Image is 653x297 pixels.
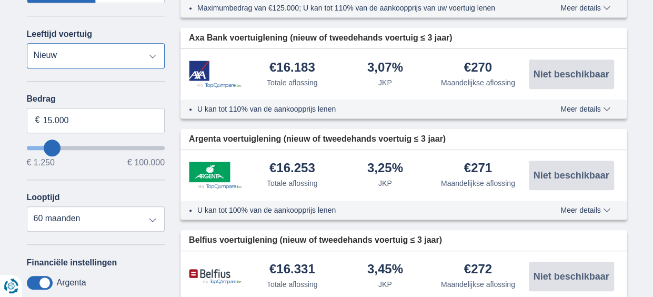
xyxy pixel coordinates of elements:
div: Maandelijkse aflossing [441,178,515,189]
button: Niet beschikbaar [529,262,614,291]
span: Niet beschikbaar [533,171,609,180]
img: product.pl.alt Argenta [189,162,242,189]
div: Totale aflossing [267,77,318,88]
div: €16.183 [269,61,315,75]
label: Financiële instellingen [27,258,117,268]
label: Leeftijd voertuig [27,29,92,39]
div: €270 [464,61,492,75]
button: Niet beschikbaar [529,161,614,190]
img: product.pl.alt Axa Bank [189,61,242,88]
div: JKP [378,77,392,88]
button: Meer details [552,4,618,12]
span: € 1.250 [27,159,55,167]
label: Bedrag [27,94,165,104]
div: JKP [378,178,392,189]
span: Argenta voertuiglening (nieuw of tweedehands voertuig ≤ 3 jaar) [189,133,446,145]
span: Axa Bank voertuiglening (nieuw of tweedehands voertuig ≤ 3 jaar) [189,32,452,44]
div: Totale aflossing [267,279,318,290]
div: €16.331 [269,263,315,277]
span: Meer details [560,4,610,12]
span: Meer details [560,105,610,113]
span: € [35,114,40,126]
img: product.pl.alt Belfius [189,269,242,284]
button: Meer details [552,105,618,113]
div: Totale aflossing [267,178,318,189]
div: Maandelijkse aflossing [441,279,515,290]
span: Meer details [560,206,610,214]
input: wantToBorrow [27,146,165,150]
li: Maximumbedrag van €125.000; U kan tot 110% van de aankoopprijs van uw voertuig lenen [197,3,522,13]
div: €272 [464,263,492,277]
div: Maandelijkse aflossing [441,77,515,88]
label: Argenta [57,278,86,288]
button: Meer details [552,206,618,214]
div: JKP [378,279,392,290]
div: €16.253 [269,162,315,176]
div: 3,45% [367,263,403,277]
span: Niet beschikbaar [533,70,609,79]
div: 3,25% [367,162,403,176]
li: U kan tot 100% van de aankoopprijs lenen [197,205,522,215]
label: Looptijd [27,193,60,202]
span: Belfius voertuiglening (nieuw of tweedehands voertuig ≤ 3 jaar) [189,234,442,246]
div: €271 [464,162,492,176]
button: Niet beschikbaar [529,60,614,89]
div: 3,07% [367,61,403,75]
span: € 100.000 [127,159,165,167]
li: U kan tot 110% van de aankoopprijs lenen [197,104,522,114]
span: Niet beschikbaar [533,272,609,281]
